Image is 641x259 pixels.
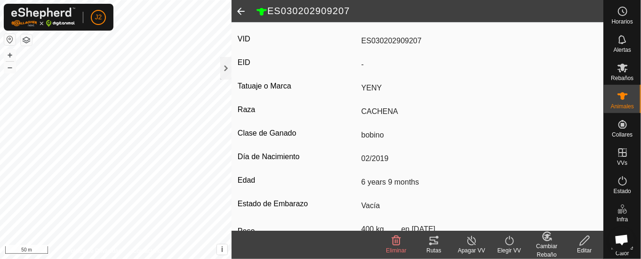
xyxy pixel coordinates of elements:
[528,242,566,259] div: Cambiar Rebaño
[238,127,358,139] label: Clase de Ganado
[133,247,164,255] a: Contáctenos
[617,160,627,166] span: VVs
[617,217,628,222] span: Infra
[611,75,633,81] span: Rebaños
[612,19,633,24] span: Horarios
[238,104,358,116] label: Raza
[566,246,603,255] div: Editar
[11,8,75,27] img: Logo Gallagher
[217,244,227,255] button: i
[238,33,358,45] label: VID
[453,246,490,255] div: Apagar VV
[4,34,16,45] button: Restablecer Mapa
[606,245,639,256] span: Mapa de Calor
[4,62,16,73] button: –
[238,174,358,186] label: Edad
[67,247,121,255] a: Política de Privacidad
[386,247,406,254] span: Eliminar
[238,198,358,210] label: Estado de Embarazo
[238,57,358,69] label: EID
[614,188,631,194] span: Estado
[238,80,358,92] label: Tatuaje o Marca
[490,246,528,255] div: Elegir VV
[4,49,16,61] button: +
[612,132,633,138] span: Collares
[611,104,634,109] span: Animales
[95,12,102,22] span: J2
[256,5,603,17] h2: ES030202909207
[21,34,32,46] button: Capas del Mapa
[614,47,631,53] span: Alertas
[415,246,453,255] div: Rutas
[609,227,634,252] div: Chat abierto
[221,245,223,253] span: i
[238,221,358,241] label: Peso
[238,151,358,163] label: Día de Nacimiento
